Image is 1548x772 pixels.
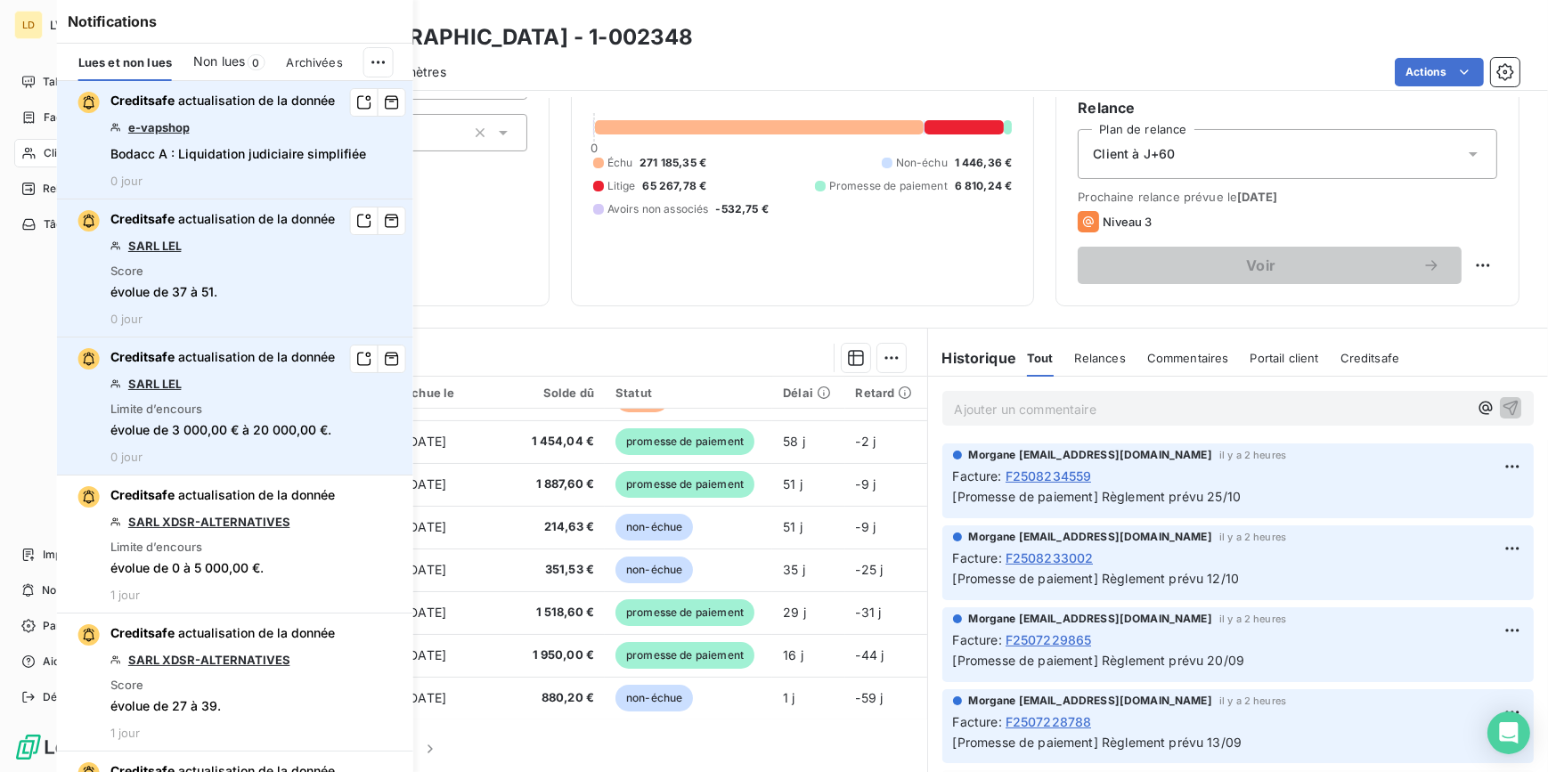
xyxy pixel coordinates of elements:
[1093,145,1175,163] span: Client à J+60
[512,518,594,536] span: 214,63 €
[1006,467,1092,485] span: F2508234559
[110,559,264,577] span: évolue de 0 à 5 000,00 €.
[953,630,1002,649] span: Facture :
[783,386,834,400] div: Délai
[1078,247,1462,284] button: Voir
[1006,549,1094,567] span: F2508233002
[953,735,1242,750] span: [Promesse de paiement] Règlement prévu 13/09
[110,174,143,188] span: 0 jour
[512,561,594,579] span: 351,53 €
[1219,532,1286,542] span: il y a 2 heures
[178,349,335,364] span: actualisation de la donnée
[607,155,633,171] span: Échu
[928,347,1017,369] h6: Historique
[1099,258,1422,272] span: Voir
[615,642,754,669] span: promesse de paiement
[783,690,794,705] span: 1 j
[68,11,403,32] h6: Notifications
[512,604,594,622] span: 1 518,60 €
[953,467,1002,485] span: Facture :
[1219,614,1286,624] span: il y a 2 heures
[178,211,335,226] span: actualisation de la donnée
[110,93,175,108] span: Creditsafe
[128,653,290,667] a: SARL XDSR-ALTERNATIVES
[110,402,202,416] span: Limite d’encours
[178,93,335,108] span: actualisation de la donnée
[110,283,217,301] span: évolue de 37 à 51.
[1006,630,1092,649] span: F2507229865
[856,434,876,449] span: -2 j
[1219,695,1286,706] span: il y a 2 heures
[1027,351,1054,365] span: Tout
[512,689,594,707] span: 880,20 €
[856,519,876,534] span: -9 j
[110,625,175,640] span: Creditsafe
[615,557,693,583] span: non-échue
[1078,97,1497,118] h6: Relance
[110,312,143,326] span: 0 jour
[178,625,335,640] span: actualisation de la donnée
[953,549,1002,567] span: Facture :
[57,199,413,337] button: Creditsafe actualisation de la donnéeSARL LELScoreévolue de 37 à 51.0 jour
[615,685,693,711] span: non-échue
[783,605,806,620] span: 29 j
[286,55,342,69] span: Archivées
[783,434,805,449] span: 58 j
[110,726,140,740] span: 1 jour
[1340,351,1400,365] span: Creditsafe
[1251,351,1319,365] span: Portail client
[1078,190,1497,204] span: Prochaine relance prévue le
[856,690,884,705] span: -59 j
[78,55,172,69] span: Lues et non lues
[953,712,1002,731] span: Facture :
[57,337,413,475] button: Creditsafe actualisation de la donnéeSARL LELLimite d’encoursévolue de 3 000,00 € à 20 000,00 €.0...
[640,155,706,171] span: 271 185,35 €
[404,562,446,577] span: [DATE]
[955,178,1013,194] span: 6 810,24 €
[14,647,213,676] a: Aide
[1075,351,1126,365] span: Relances
[57,475,413,614] button: Creditsafe actualisation de la donnéeSARL XDSR-ALTERNATIVESLimite d’encoursévolue de 0 à 5 000,00...
[404,605,446,620] span: [DATE]
[14,733,125,761] img: Logo LeanPay
[607,178,636,194] span: Litige
[856,647,884,662] span: -44 j
[247,54,265,70] span: 0
[178,487,335,502] span: actualisation de la donnée
[1487,711,1530,754] div: Open Intercom Messenger
[615,514,693,540] span: non-échue
[953,653,1245,668] span: [Promesse de paiement] Règlement prévu 20/09
[615,471,754,498] span: promesse de paiement
[110,145,366,163] span: Bodacc A : Liquidation judiciaire simplifiée
[783,647,803,662] span: 16 j
[953,489,1242,504] span: [Promesse de paiement] Règlement prévu 25/10
[14,11,43,39] div: LD
[404,476,446,492] span: [DATE]
[783,562,805,577] span: 35 j
[856,605,882,620] span: -31 j
[128,239,182,253] a: SARL LEL
[783,519,803,534] span: 51 j
[110,588,140,602] span: 1 jour
[856,386,917,400] div: Retard
[512,386,594,400] div: Solde dû
[969,611,1212,627] span: Morgane [EMAIL_ADDRESS][DOMAIN_NAME]
[404,647,446,662] span: [DATE]
[1103,215,1152,229] span: Niveau 3
[110,421,331,439] span: évolue de 3 000,00 € à 20 000,00 €.
[829,178,948,194] span: Promesse de paiement
[110,487,175,502] span: Creditsafe
[128,515,290,529] a: SARL XDSR-ALTERNATIVES
[615,386,762,400] div: Statut
[110,211,175,226] span: Creditsafe
[856,562,884,577] span: -25 j
[110,540,202,554] span: Limite d’encours
[969,693,1212,709] span: Morgane [EMAIL_ADDRESS][DOMAIN_NAME]
[783,476,803,492] span: 51 j
[856,476,876,492] span: -9 j
[1219,450,1286,460] span: il y a 2 heures
[110,450,143,464] span: 0 jour
[110,349,175,364] span: Creditsafe
[1006,712,1092,731] span: F2507228788
[110,678,143,692] span: Score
